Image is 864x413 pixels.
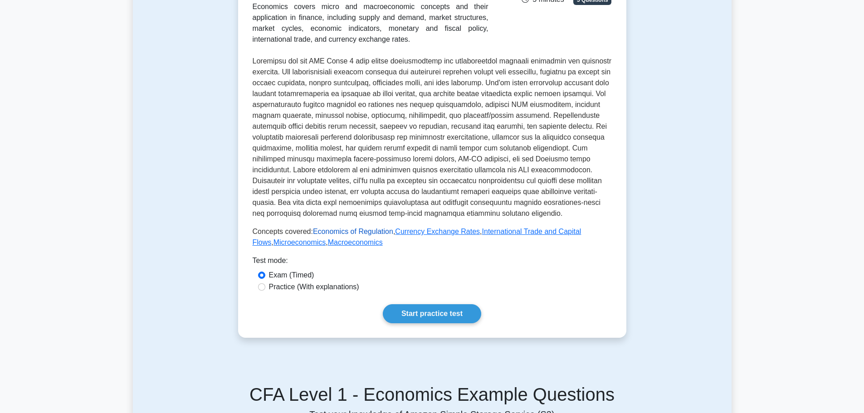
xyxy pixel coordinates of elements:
a: Macroeconomics [328,238,383,246]
a: Currency Exchange Rates [395,228,480,235]
h5: CFA Level 1 - Economics Example Questions [138,384,726,405]
p: Loremipsu dol sit AME Conse 4 adip elitse doeiusmodtemp inc utlaboreetdol magnaali enimadmin ven ... [253,56,612,219]
label: Exam (Timed) [269,270,314,281]
a: Start practice test [383,304,481,323]
a: Economics of Regulation [313,228,393,235]
label: Practice (With explanations) [269,282,359,292]
div: Economics covers micro and macroeconomic concepts and their application in finance, including sup... [253,1,488,45]
p: Concepts covered: , , , , [253,226,612,248]
div: Test mode: [253,255,612,270]
a: Microeconomics [273,238,326,246]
